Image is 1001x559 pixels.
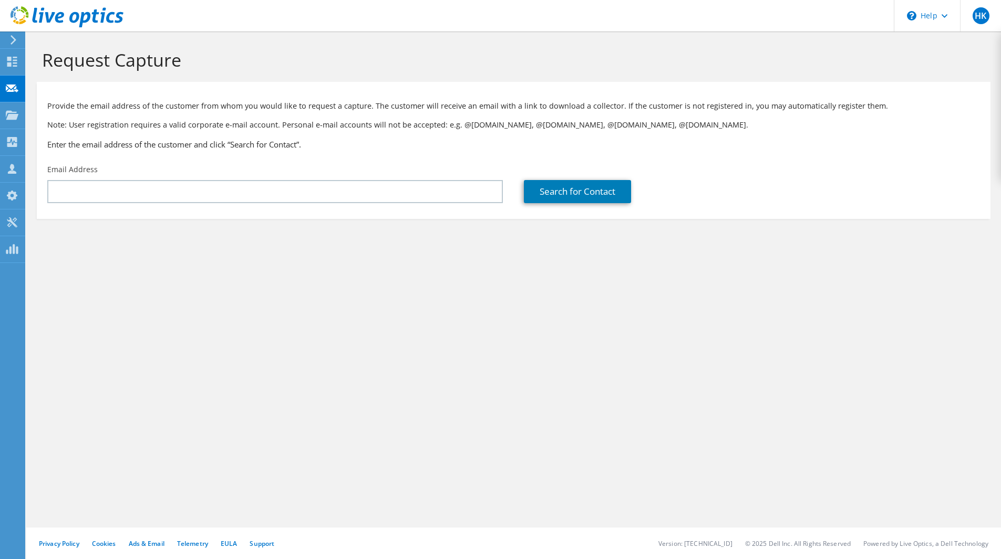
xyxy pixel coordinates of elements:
a: Support [250,539,274,548]
p: Note: User registration requires a valid corporate e-mail account. Personal e-mail accounts will ... [47,119,980,131]
li: © 2025 Dell Inc. All Rights Reserved [745,539,851,548]
a: Cookies [92,539,116,548]
li: Version: [TECHNICAL_ID] [658,539,732,548]
a: Telemetry [177,539,208,548]
span: HK [973,7,989,24]
a: Search for Contact [524,180,631,203]
svg: \n [907,11,916,20]
label: Email Address [47,164,98,175]
h3: Enter the email address of the customer and click “Search for Contact”. [47,139,980,150]
a: Ads & Email [129,539,164,548]
h1: Request Capture [42,49,980,71]
p: Provide the email address of the customer from whom you would like to request a capture. The cust... [47,100,980,112]
li: Powered by Live Optics, a Dell Technology [863,539,988,548]
a: EULA [221,539,237,548]
a: Privacy Policy [39,539,79,548]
